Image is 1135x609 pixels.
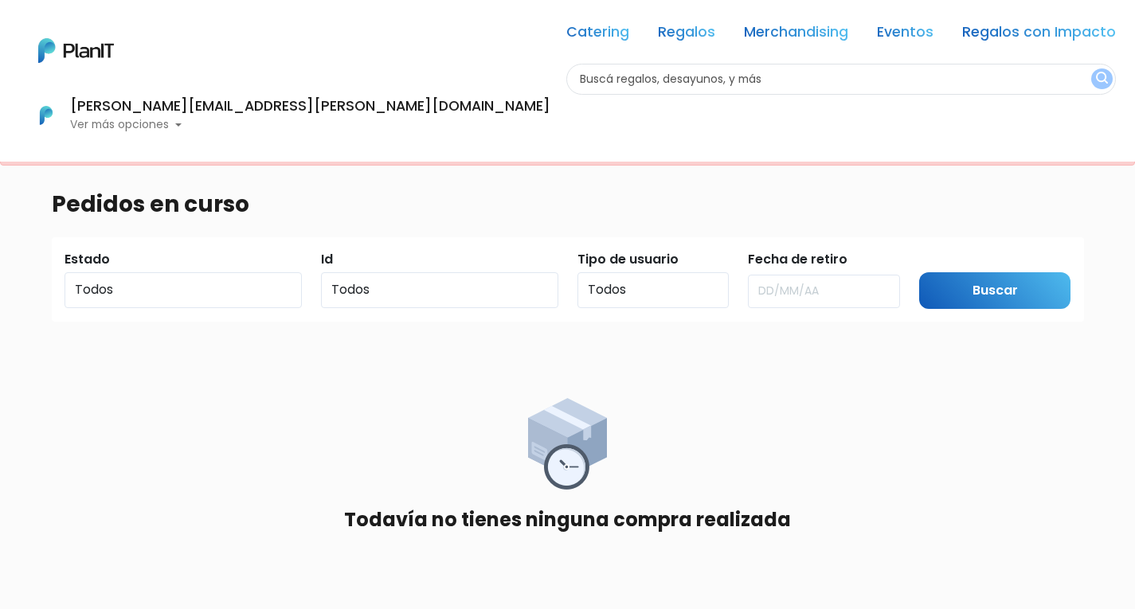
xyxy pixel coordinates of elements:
label: Tipo de usuario [577,250,679,269]
a: Merchandising [744,25,848,45]
a: Catering [566,25,629,45]
a: Eventos [877,25,933,45]
input: Buscar [919,272,1071,310]
img: search_button-432b6d5273f82d61273b3651a40e1bd1b912527efae98b1b7a1b2c0702e16a8d.svg [1096,72,1108,87]
h4: Todavía no tienes ninguna compra realizada [344,509,791,532]
label: Fecha de retiro [748,250,847,269]
input: DD/MM/AA [748,275,900,308]
a: Regalos con Impacto [962,25,1116,45]
img: PlanIt Logo [38,38,114,63]
label: Id [321,250,333,269]
img: PlanIt Logo [29,98,64,133]
a: Regalos [658,25,715,45]
button: PlanIt Logo [PERSON_NAME][EMAIL_ADDRESS][PERSON_NAME][DOMAIN_NAME] Ver más opciones [19,95,550,136]
p: Ver más opciones [70,119,550,131]
h3: Pedidos en curso [52,191,249,218]
input: Buscá regalos, desayunos, y más [566,64,1116,95]
label: Submit [919,250,965,269]
label: Estado [65,250,110,269]
h6: [PERSON_NAME][EMAIL_ADDRESS][PERSON_NAME][DOMAIN_NAME] [70,100,550,114]
img: order_placed-5f5e6e39e5ae547ca3eba8c261e01d413ae1761c3de95d077eb410d5aebd280f.png [528,398,607,490]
